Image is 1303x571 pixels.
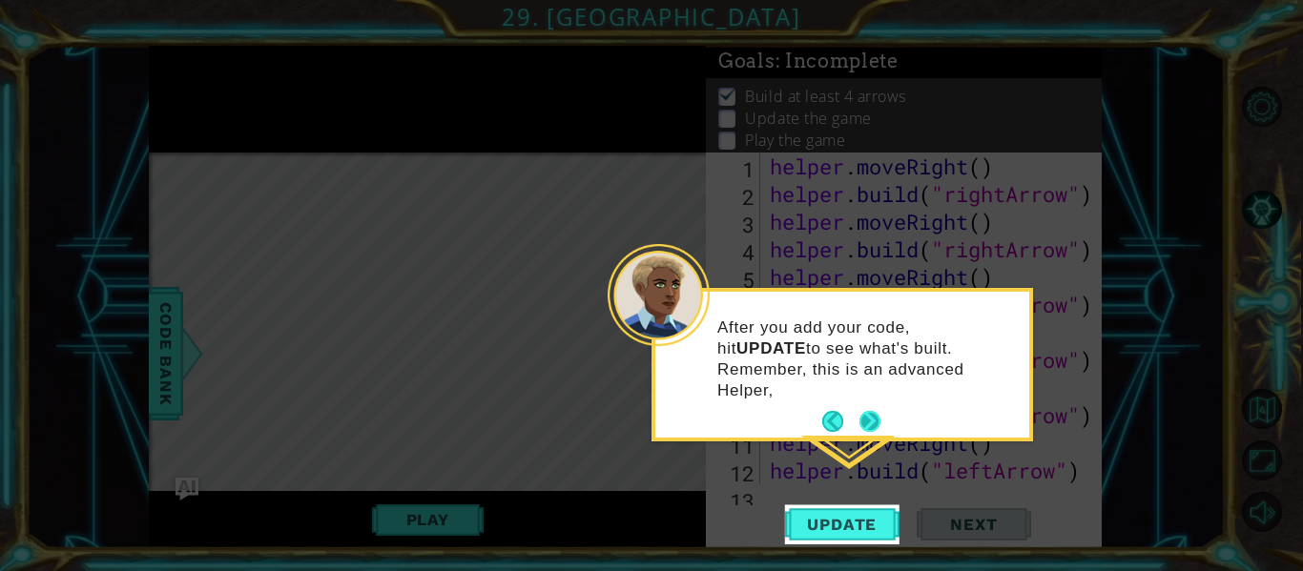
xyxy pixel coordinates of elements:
[785,505,900,544] button: Update
[859,411,880,432] button: Next
[788,515,896,534] span: Update
[736,339,806,357] strong: UPDATE
[717,317,1016,401] p: After you add your code, hit to see what's built. Remember, this is an advanced Helper,
[822,411,859,432] button: Back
